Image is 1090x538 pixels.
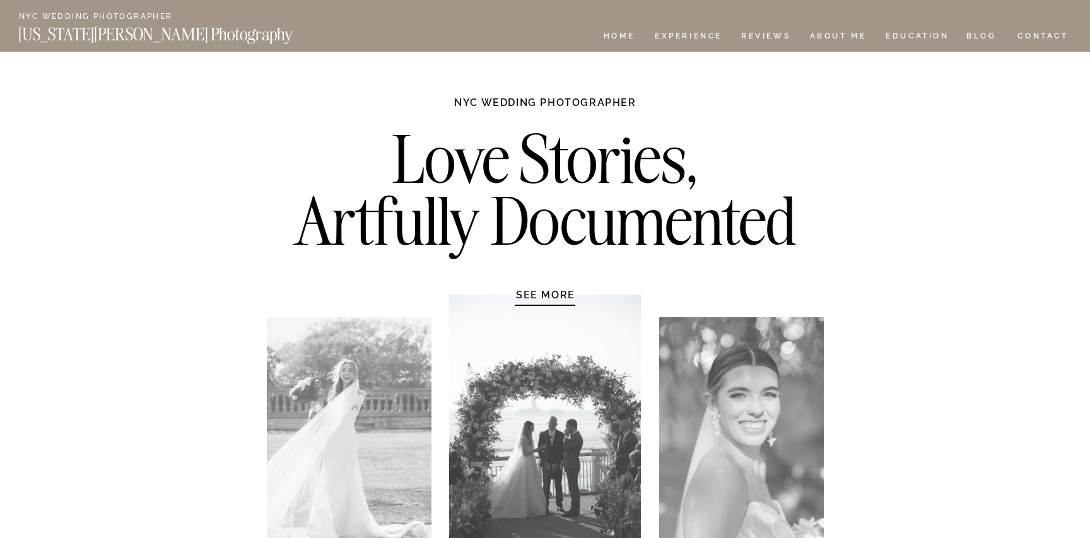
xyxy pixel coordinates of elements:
[486,288,606,301] a: SEE MORE
[19,13,209,22] a: NYC Wedding Photographer
[601,32,637,43] a: HOME
[966,32,997,43] a: BLOG
[741,32,788,43] a: REVIEWS
[884,32,951,43] a: EDUCATION
[18,26,335,37] a: [US_STATE][PERSON_NAME] Photography
[809,32,867,43] a: ABOUT ME
[281,128,810,260] h2: Love Stories, Artfully Documented
[427,96,664,121] h1: NYC WEDDING PHOTOGRAPHER
[1017,29,1069,43] a: CONTACT
[655,32,721,43] a: Experience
